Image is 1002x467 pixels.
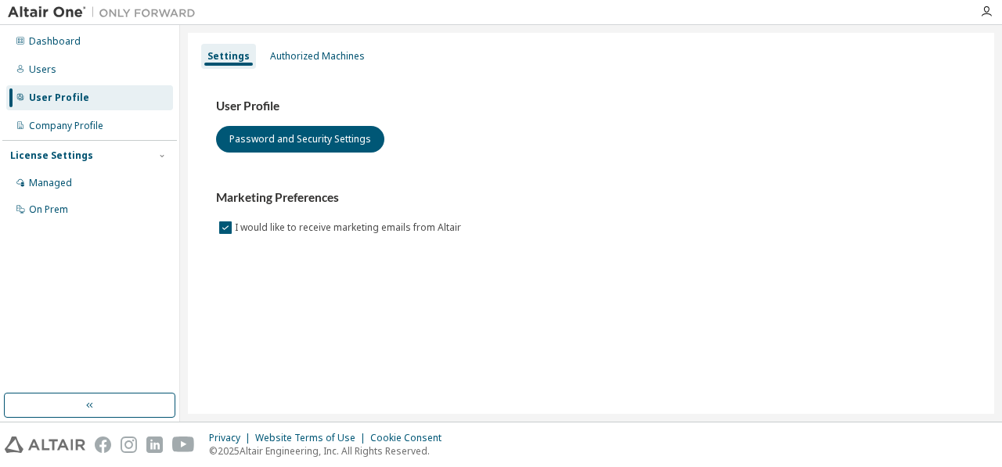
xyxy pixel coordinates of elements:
div: User Profile [29,92,89,104]
h3: User Profile [216,99,966,114]
p: © 2025 Altair Engineering, Inc. All Rights Reserved. [209,444,451,458]
img: youtube.svg [172,436,195,453]
div: Cookie Consent [370,432,451,444]
h3: Marketing Preferences [216,190,966,206]
div: Settings [207,50,250,63]
label: I would like to receive marketing emails from Altair [235,218,464,237]
div: Privacy [209,432,255,444]
button: Password and Security Settings [216,126,384,153]
img: altair_logo.svg [5,436,85,453]
div: Managed [29,177,72,189]
div: Users [29,63,56,76]
div: Company Profile [29,120,103,132]
img: facebook.svg [95,436,111,453]
div: Authorized Machines [270,50,365,63]
div: License Settings [10,149,93,162]
img: Altair One [8,5,204,20]
div: Website Terms of Use [255,432,370,444]
img: linkedin.svg [146,436,163,453]
div: On Prem [29,203,68,216]
img: instagram.svg [121,436,137,453]
div: Dashboard [29,35,81,48]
